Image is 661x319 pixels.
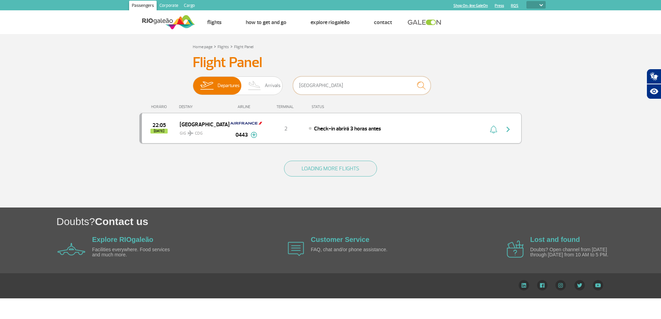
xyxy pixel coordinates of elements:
[574,280,585,290] img: Twitter
[593,280,603,290] img: YouTube
[141,105,179,109] div: HORÁRIO
[511,3,518,8] a: RQS
[530,236,580,243] a: Lost and found
[196,77,218,95] img: slider-embarque
[490,125,497,134] img: sino-painel-voo.svg
[647,69,661,99] div: Plugin de acessibilidade da Hand Talk.
[293,76,431,95] input: Flight, city or airline
[504,125,512,134] img: seta-direita-painel-voo.svg
[308,105,364,109] div: STATUS
[234,44,253,50] a: Flight Panel
[263,105,308,109] div: TERMINAL
[647,84,661,99] button: Abrir recursos assistivos.
[56,214,661,228] h1: Doubts?
[150,129,168,134] span: [DATE]
[229,105,263,109] div: AIRLINE
[218,44,229,50] a: Flights
[57,243,85,255] img: airplane icon
[179,105,229,109] div: DESTINY
[311,247,390,252] p: FAQ, chat and/or phone assistance.
[284,161,377,177] button: LOADING MORE FLIGHTS
[314,125,381,132] span: Check-in abrirá 3 horas antes
[288,242,304,256] img: airplane icon
[218,77,240,95] span: Departures
[311,19,350,26] a: Explore RIOgaleão
[530,247,609,258] p: Doubts? Open channel from [DATE] through [DATE] from 10 AM to 5 PM.
[214,42,216,50] a: >
[311,236,369,243] a: Customer Service
[193,44,212,50] a: Home page
[647,69,661,84] button: Abrir tradutor de língua de sinais.
[95,216,148,227] span: Contact us
[235,131,248,139] span: 0443
[188,130,193,136] img: destiny_airplane.svg
[129,1,157,12] a: Passengers
[495,3,504,8] a: Press
[180,120,224,129] span: [GEOGRAPHIC_DATA]
[180,127,224,137] span: GIG
[230,42,233,50] a: >
[92,247,171,258] p: Facilities everywhere. Food services and much more.
[507,241,524,258] img: airplane icon
[265,77,281,95] span: Arrivals
[284,125,287,132] span: 2
[193,54,468,71] h3: Flight Panel
[374,19,392,26] a: Contact
[153,123,166,128] span: 2025-09-28 22:05:00
[537,280,547,290] img: Facebook
[195,130,203,137] span: CDG
[555,280,566,290] img: Instagram
[246,19,286,26] a: How to get and go
[157,1,181,12] a: Corporate
[244,77,265,95] img: slider-desembarque
[92,236,154,243] a: Explore RIOgaleão
[181,1,198,12] a: Cargo
[453,3,488,8] a: Shop On-line GaleOn
[207,19,222,26] a: Flights
[518,280,529,290] img: LinkedIn
[251,132,257,138] img: mais-info-painel-voo.svg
